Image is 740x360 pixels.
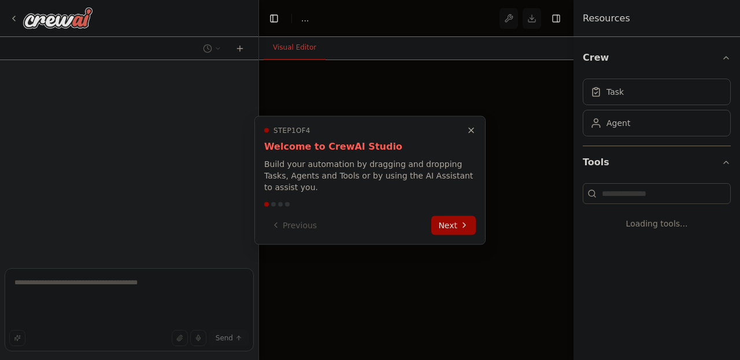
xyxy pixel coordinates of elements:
[264,139,476,153] h3: Welcome to CrewAI Studio
[273,125,310,135] span: Step 1 of 4
[431,216,476,235] button: Next
[464,123,478,137] button: Close walkthrough
[264,158,476,192] p: Build your automation by dragging and dropping Tasks, Agents and Tools or by using the AI Assista...
[266,10,282,27] button: Hide left sidebar
[264,216,324,235] button: Previous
